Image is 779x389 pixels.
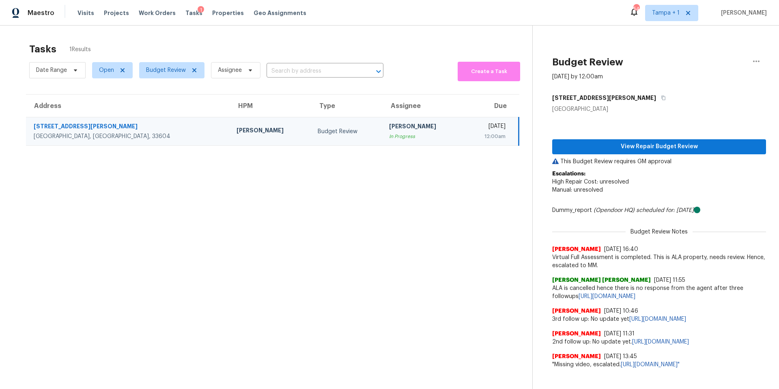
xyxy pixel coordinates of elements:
span: [DATE] 11:31 [604,331,635,337]
span: [PERSON_NAME] [552,245,601,253]
th: Assignee [383,95,464,117]
span: Tasks [185,10,202,16]
div: [DATE] by 12:00am [552,73,603,81]
button: Copy Address [656,91,667,105]
span: Visits [77,9,94,17]
span: View Repair Budget Review [559,142,760,152]
button: Create a Task [458,62,520,81]
span: Date Range [36,66,67,74]
button: View Repair Budget Review [552,139,766,154]
span: 3rd follow up: No update yet [552,315,766,323]
i: scheduled for: [DATE] [636,207,694,213]
span: [PERSON_NAME] [552,330,601,338]
span: "Missing video, escalated. [552,361,766,369]
p: This Budget Review requires GM approval [552,158,766,166]
span: ALA is cancelled hence there is no response from the agent after three followups [552,284,766,300]
span: [DATE] 16:40 [604,246,638,252]
span: Maestro [28,9,54,17]
span: [DATE] 11:55 [654,277,685,283]
span: [PERSON_NAME] [PERSON_NAME] [552,276,651,284]
div: Budget Review [318,128,376,136]
span: Budget Review [146,66,186,74]
h2: Tasks [29,45,56,53]
span: Tampa + 1 [652,9,680,17]
span: Create a Task [462,67,516,76]
button: Open [373,66,384,77]
a: [URL][DOMAIN_NAME] [632,339,689,345]
div: 1 [198,6,204,14]
span: Open [99,66,114,74]
span: Projects [104,9,129,17]
span: [PERSON_NAME] [552,352,601,361]
div: [DATE] [470,122,506,132]
th: Type [311,95,383,117]
span: Manual: unresolved [552,187,603,193]
th: HPM [230,95,311,117]
div: 12:00am [470,132,506,140]
span: 1 Results [69,45,91,54]
div: Dummy_report [552,206,766,214]
span: Budget Review Notes [626,228,693,236]
span: Geo Assignments [254,9,306,17]
span: [DATE] 13:45 [604,354,637,359]
a: [URL][DOMAIN_NAME] [629,316,686,322]
span: Assignee [218,66,242,74]
span: [DATE] 10:46 [604,308,638,314]
span: [PERSON_NAME] [718,9,767,17]
span: Virtual Full Assessment is completed. This is ALA property, needs review. Hence, escalated to MM. [552,253,766,270]
div: In Progress [389,132,457,140]
a: [URL][DOMAIN_NAME] [579,294,635,299]
a: [URL][DOMAIN_NAME]" [621,362,680,367]
h2: Budget Review [552,58,623,66]
span: Properties [212,9,244,17]
div: [PERSON_NAME] [389,122,457,132]
div: 54 [633,5,639,13]
div: [PERSON_NAME] [237,126,305,136]
div: [GEOGRAPHIC_DATA] [552,105,766,113]
span: High Repair Cost: unresolved [552,179,629,185]
input: Search by address [267,65,361,78]
span: 2nd follow up: No update yet. [552,338,766,346]
span: Work Orders [139,9,176,17]
span: [PERSON_NAME] [552,307,601,315]
i: (Opendoor HQ) [594,207,635,213]
b: Escalations: [552,171,585,177]
h5: [STREET_ADDRESS][PERSON_NAME] [552,94,656,102]
th: Address [26,95,230,117]
div: [GEOGRAPHIC_DATA], [GEOGRAPHIC_DATA], 33604 [34,132,224,140]
div: [STREET_ADDRESS][PERSON_NAME] [34,122,224,132]
th: Due [464,95,519,117]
